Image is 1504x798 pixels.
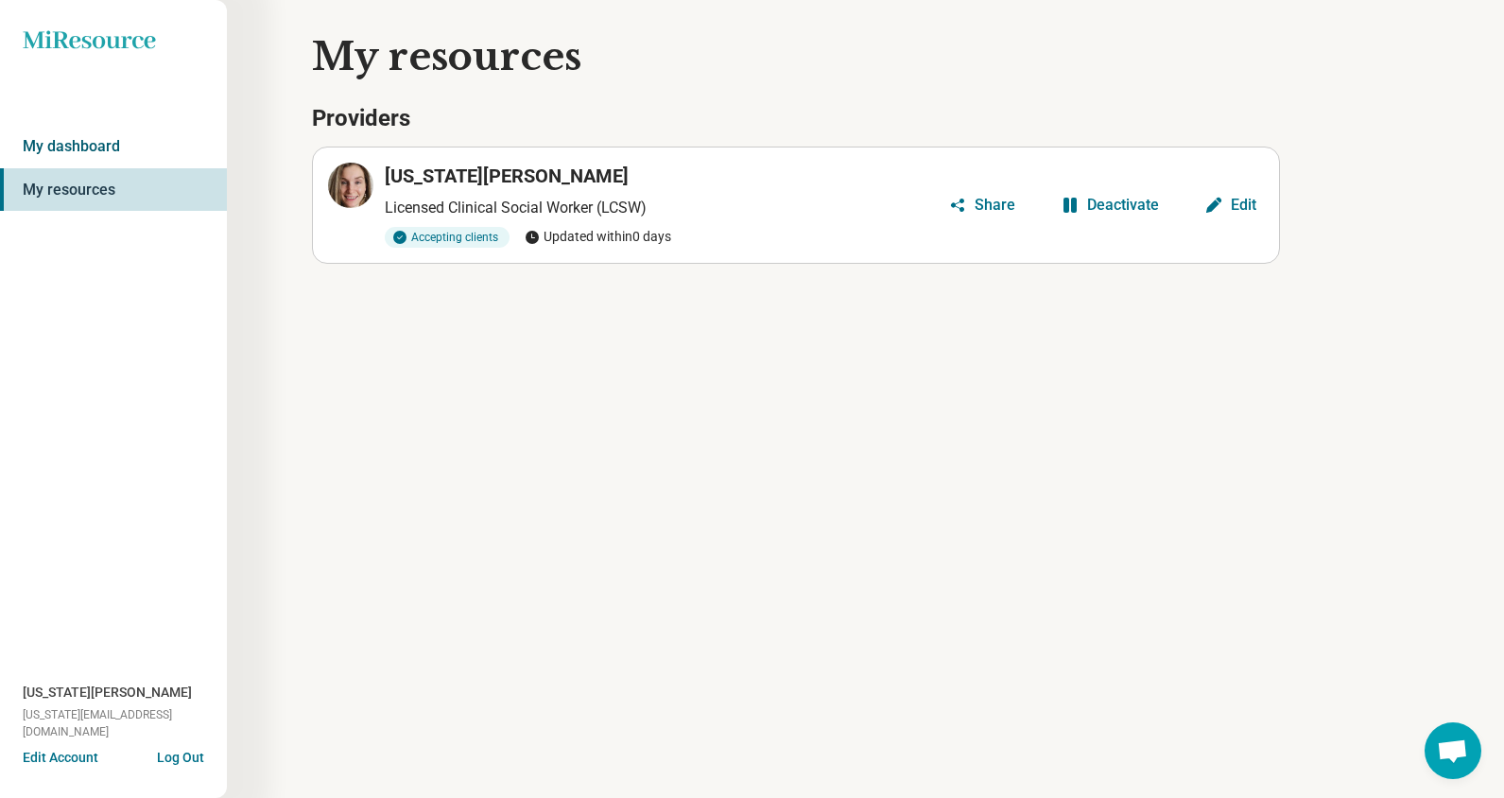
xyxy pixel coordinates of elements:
span: [US_STATE][EMAIL_ADDRESS][DOMAIN_NAME] [23,706,227,740]
button: Edit [1197,190,1264,220]
div: Share [975,198,1015,213]
div: Edit [1231,198,1256,213]
h3: [US_STATE][PERSON_NAME] [385,163,629,189]
div: Open chat [1425,722,1481,779]
div: Accepting clients [385,227,510,248]
h1: My resources [312,30,1346,83]
h3: Providers [312,103,1280,135]
button: Deactivate [1053,190,1167,220]
span: [US_STATE][PERSON_NAME] [23,683,192,703]
button: Log Out [157,748,204,763]
p: Licensed Clinical Social Worker (LCSW) [385,197,941,219]
button: Share [941,190,1023,220]
button: Edit Account [23,748,98,768]
div: Deactivate [1087,198,1159,213]
span: Updated within 0 days [525,227,671,247]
